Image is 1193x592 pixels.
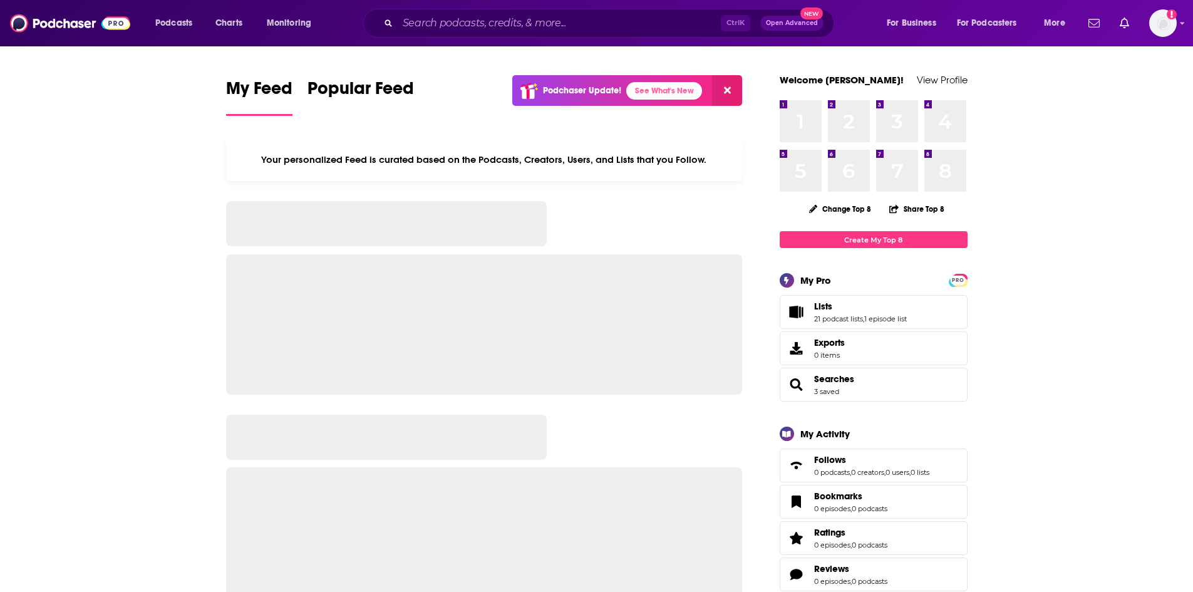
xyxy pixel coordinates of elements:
[307,78,414,106] span: Popular Feed
[780,368,968,402] span: Searches
[887,14,936,32] span: For Business
[155,14,192,32] span: Podcasts
[1035,13,1081,33] button: open menu
[780,74,904,86] a: Welcome [PERSON_NAME]!
[850,577,852,586] span: ,
[850,541,852,549] span: ,
[814,527,887,538] a: Ratings
[814,563,849,574] span: Reviews
[802,201,879,217] button: Change Top 8
[957,14,1017,32] span: For Podcasters
[814,387,839,396] a: 3 saved
[543,85,621,96] p: Podchaser Update!
[814,301,907,312] a: Lists
[917,74,968,86] a: View Profile
[784,529,809,547] a: Ratings
[780,449,968,482] span: Follows
[850,468,851,477] span: ,
[814,351,845,360] span: 0 items
[258,13,328,33] button: open menu
[780,558,968,591] span: Reviews
[814,468,850,477] a: 0 podcasts
[889,197,945,221] button: Share Top 8
[852,541,887,549] a: 0 podcasts
[878,13,952,33] button: open menu
[1149,9,1177,37] img: User Profile
[760,16,824,31] button: Open AdvancedNew
[814,577,850,586] a: 0 episodes
[226,138,743,181] div: Your personalized Feed is curated based on the Podcasts, Creators, Users, and Lists that you Follow.
[780,295,968,329] span: Lists
[721,15,750,31] span: Ctrl K
[800,428,850,440] div: My Activity
[784,566,809,583] a: Reviews
[951,275,966,284] a: PRO
[800,8,823,19] span: New
[850,504,852,513] span: ,
[814,527,845,538] span: Ratings
[814,491,862,502] span: Bookmarks
[800,274,831,286] div: My Pro
[951,276,966,285] span: PRO
[398,13,721,33] input: Search podcasts, credits, & more...
[884,468,886,477] span: ,
[1149,9,1177,37] span: Logged in as Lydia_Gustafson
[10,11,130,35] img: Podchaser - Follow, Share and Rate Podcasts
[626,82,702,100] a: See What's New
[1149,9,1177,37] button: Show profile menu
[375,9,846,38] div: Search podcasts, credits, & more...
[852,504,887,513] a: 0 podcasts
[226,78,292,116] a: My Feed
[814,491,887,502] a: Bookmarks
[814,454,929,465] a: Follows
[1083,13,1105,34] a: Show notifications dropdown
[814,301,832,312] span: Lists
[780,231,968,248] a: Create My Top 8
[780,521,968,555] span: Ratings
[814,563,887,574] a: Reviews
[909,468,911,477] span: ,
[1115,13,1134,34] a: Show notifications dropdown
[207,13,250,33] a: Charts
[949,13,1035,33] button: open menu
[307,78,414,116] a: Popular Feed
[784,376,809,393] a: Searches
[814,454,846,465] span: Follows
[784,303,809,321] a: Lists
[780,331,968,365] a: Exports
[226,78,292,106] span: My Feed
[864,314,907,323] a: 1 episode list
[766,20,818,26] span: Open Advanced
[814,314,863,323] a: 21 podcast lists
[814,504,850,513] a: 0 episodes
[1167,9,1177,19] svg: Add a profile image
[784,457,809,474] a: Follows
[1044,14,1065,32] span: More
[814,337,845,348] span: Exports
[215,14,242,32] span: Charts
[886,468,909,477] a: 0 users
[267,14,311,32] span: Monitoring
[814,373,854,385] a: Searches
[814,541,850,549] a: 0 episodes
[784,340,809,357] span: Exports
[780,485,968,519] span: Bookmarks
[147,13,209,33] button: open menu
[863,314,864,323] span: ,
[851,468,884,477] a: 0 creators
[852,577,887,586] a: 0 podcasts
[911,468,929,477] a: 0 lists
[784,493,809,511] a: Bookmarks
